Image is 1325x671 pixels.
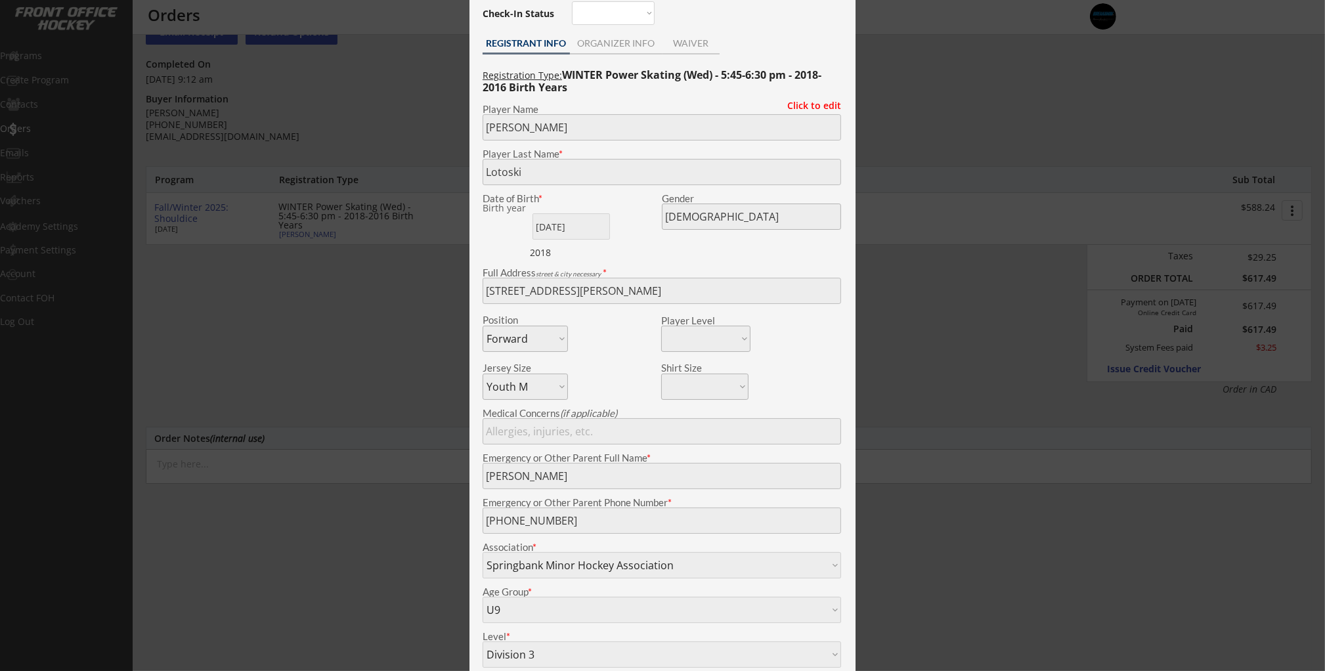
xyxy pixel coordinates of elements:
u: Registration Type: [483,69,562,81]
div: Player Name [483,104,841,114]
div: Click to edit [777,101,841,110]
div: REGISTRANT INFO [483,39,570,48]
div: Player Last Name [483,149,841,159]
div: Emergency or Other Parent Phone Number [483,498,841,508]
div: Birth year [483,204,565,213]
div: Medical Concerns [483,408,841,418]
div: Association [483,542,841,552]
div: Gender [662,194,841,204]
div: Date of Birth [483,194,568,204]
div: Jersey Size [483,363,550,373]
div: Shirt Size [661,363,729,373]
input: Street, City, Province/State [483,278,841,304]
div: Level [483,632,841,641]
strong: WINTER Power Skating (Wed) - 5:45-6:30 pm - 2018-2016 Birth Years [483,68,821,95]
div: WAIVER [662,39,720,48]
em: (if applicable) [560,407,617,419]
div: Age Group [483,587,841,597]
div: Player Level [661,316,750,326]
div: ORGANIZER INFO [570,39,662,48]
div: We are transitioning the system to collect and store date of birth instead of just birth year to ... [483,204,565,213]
div: Emergency or Other Parent Full Name [483,453,841,463]
div: 2018 [530,246,612,259]
div: Position [483,315,550,325]
div: Full Address [483,268,841,278]
input: Allergies, injuries, etc. [483,418,841,444]
em: street & city necessary [536,270,601,278]
div: Check-In Status [483,9,557,18]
